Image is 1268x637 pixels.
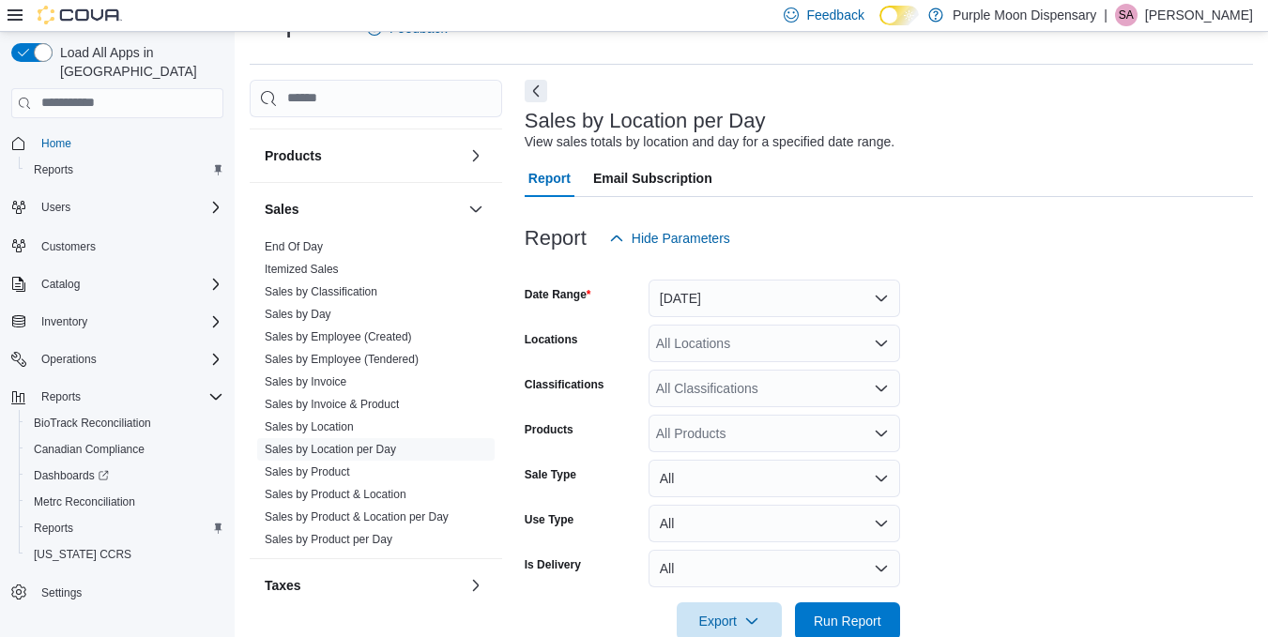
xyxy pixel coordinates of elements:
[265,397,399,412] span: Sales by Invoice & Product
[874,381,889,396] button: Open list of options
[26,412,159,434] a: BioTrack Reconciliation
[1145,4,1253,26] p: [PERSON_NAME]
[265,375,346,388] a: Sales by Invoice
[1104,4,1108,26] p: |
[19,489,231,515] button: Metrc Reconciliation
[632,229,730,248] span: Hide Parameters
[4,579,231,606] button: Settings
[265,200,461,219] button: Sales
[649,460,900,497] button: All
[34,582,89,604] a: Settings
[265,353,419,366] a: Sales by Employee (Tendered)
[41,239,96,254] span: Customers
[879,6,919,25] input: Dark Mode
[265,419,354,434] span: Sales by Location
[265,442,396,457] span: Sales by Location per Day
[34,162,73,177] span: Reports
[265,487,406,502] span: Sales by Product & Location
[34,348,104,371] button: Operations
[26,159,223,181] span: Reports
[34,494,135,509] span: Metrc Reconciliation
[53,43,223,81] span: Load All Apps in [GEOGRAPHIC_DATA]
[265,576,301,595] h3: Taxes
[34,386,223,408] span: Reports
[525,132,894,152] div: View sales totals by location and day for a specified date range.
[41,585,82,600] span: Settings
[26,438,152,461] a: Canadian Compliance
[265,352,419,367] span: Sales by Employee (Tendered)
[265,284,377,299] span: Sales by Classification
[26,491,223,513] span: Metrc Reconciliation
[26,412,223,434] span: BioTrack Reconciliation
[265,240,323,253] a: End Of Day
[649,280,900,317] button: [DATE]
[34,311,95,333] button: Inventory
[265,200,299,219] h3: Sales
[265,533,392,546] a: Sales by Product per Day
[525,512,573,527] label: Use Type
[34,273,87,296] button: Catalog
[34,468,109,483] span: Dashboards
[602,220,738,257] button: Hide Parameters
[34,547,131,562] span: [US_STATE] CCRS
[465,198,487,220] button: Sales
[525,80,547,102] button: Next
[34,581,223,604] span: Settings
[525,422,573,437] label: Products
[41,200,70,215] span: Users
[265,263,339,276] a: Itemized Sales
[4,346,231,372] button: Operations
[4,129,231,157] button: Home
[26,491,143,513] a: Metrc Reconciliation
[41,136,71,151] span: Home
[34,132,79,155] a: Home
[265,576,461,595] button: Taxes
[265,488,406,501] a: Sales by Product & Location
[525,557,581,572] label: Is Delivery
[34,386,88,408] button: Reports
[34,234,223,257] span: Customers
[34,442,145,457] span: Canadian Compliance
[265,420,354,433] a: Sales by Location
[38,6,122,24] img: Cova
[26,543,223,566] span: Washington CCRS
[525,287,591,302] label: Date Range
[1119,4,1134,26] span: SA
[34,416,151,431] span: BioTrack Reconciliation
[34,235,103,258] a: Customers
[34,273,223,296] span: Catalog
[4,384,231,410] button: Reports
[19,157,231,183] button: Reports
[26,438,223,461] span: Canadian Compliance
[265,329,412,344] span: Sales by Employee (Created)
[874,336,889,351] button: Open list of options
[34,196,78,219] button: Users
[26,464,116,487] a: Dashboards
[465,574,487,597] button: Taxes
[525,227,587,250] h3: Report
[250,235,502,558] div: Sales
[4,194,231,220] button: Users
[26,543,139,566] a: [US_STATE] CCRS
[525,467,576,482] label: Sale Type
[41,314,87,329] span: Inventory
[265,443,396,456] a: Sales by Location per Day
[814,612,881,630] span: Run Report
[265,307,331,322] span: Sales by Day
[806,6,863,24] span: Feedback
[265,532,392,547] span: Sales by Product per Day
[4,309,231,335] button: Inventory
[649,550,900,587] button: All
[265,330,412,343] a: Sales by Employee (Created)
[593,159,712,197] span: Email Subscription
[41,352,97,367] span: Operations
[19,515,231,541] button: Reports
[265,465,350,478] a: Sales by Product
[874,426,889,441] button: Open list of options
[41,389,81,404] span: Reports
[525,377,604,392] label: Classifications
[19,436,231,463] button: Canadian Compliance
[649,505,900,542] button: All
[265,510,449,523] a: Sales by Product & Location per Day
[265,239,323,254] span: End Of Day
